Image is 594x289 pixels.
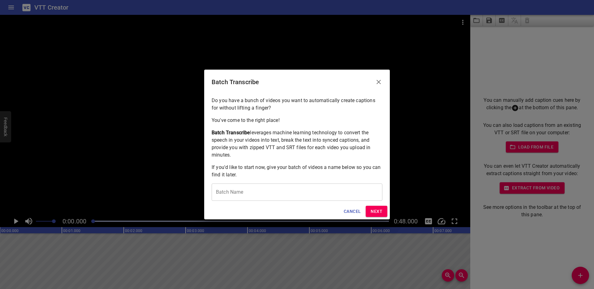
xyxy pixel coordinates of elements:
p: You've come to the right place! [212,117,382,124]
span: Next [371,208,382,215]
span: Cancel [344,208,361,215]
button: Next [366,206,387,217]
button: Cancel [341,206,363,217]
input: CSCI 5866 Fall 2021 Lectures [212,183,382,201]
p: Do you have a bunch of videos you want to automatically create captions for without lifting a fin... [212,97,382,112]
h6: Batch Transcribe [212,77,259,87]
button: Close [371,75,386,89]
p: leverages machine learning technology to convert the speech in your videos into text, break the t... [212,129,382,159]
strong: Batch Transcribe [212,130,250,136]
p: If you'd like to start now, give your batch of videos a name below so you can find it later. [212,164,382,179]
